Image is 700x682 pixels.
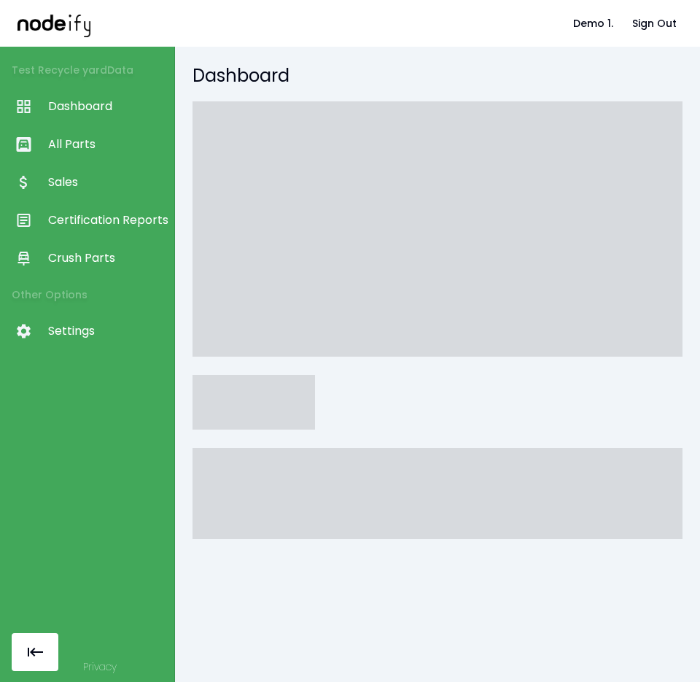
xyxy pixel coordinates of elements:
[17,9,90,36] img: nodeify
[567,10,619,37] button: Demo 1.
[626,10,682,37] button: Sign Out
[48,322,167,340] span: Settings
[48,249,167,267] span: Crush Parts
[48,174,167,191] span: Sales
[192,64,682,88] h5: Dashboard
[83,659,117,674] a: Privacy
[48,136,167,153] span: All Parts
[48,98,167,115] span: Dashboard
[48,212,167,229] span: Certification Reports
